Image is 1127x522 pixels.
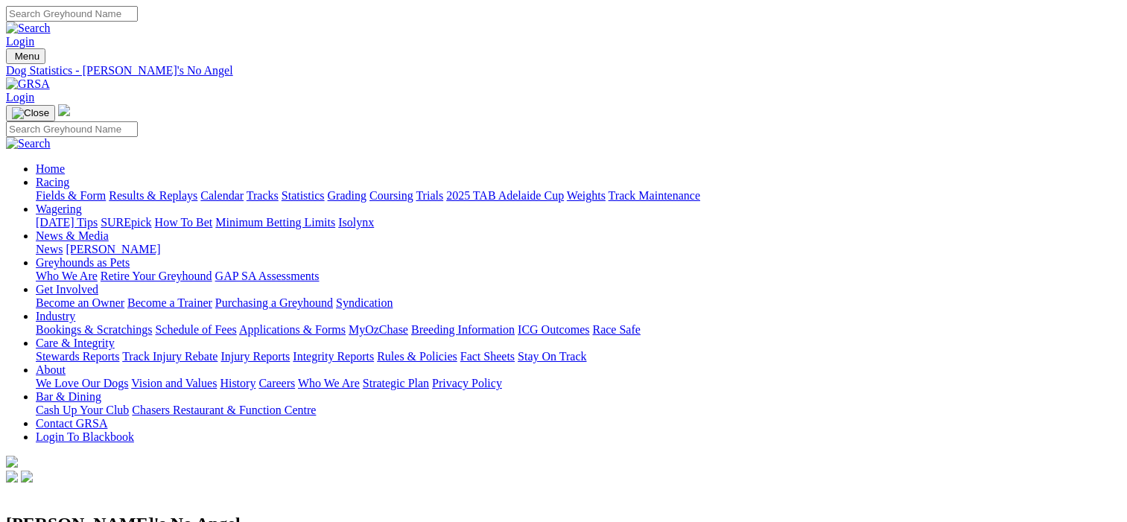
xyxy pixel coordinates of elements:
[6,91,34,104] a: Login
[220,350,290,363] a: Injury Reports
[518,323,589,336] a: ICG Outcomes
[349,323,408,336] a: MyOzChase
[122,350,218,363] a: Track Injury Rebate
[36,243,63,255] a: News
[36,162,65,175] a: Home
[215,270,320,282] a: GAP SA Assessments
[36,417,107,430] a: Contact GRSA
[155,216,213,229] a: How To Bet
[36,243,1121,256] div: News & Media
[220,377,255,389] a: History
[132,404,316,416] a: Chasers Restaurant & Function Centre
[6,48,45,64] button: Toggle navigation
[58,104,70,116] img: logo-grsa-white.png
[298,377,360,389] a: Who We Are
[377,350,457,363] a: Rules & Policies
[36,176,69,188] a: Racing
[36,270,1121,283] div: Greyhounds as Pets
[369,189,413,202] a: Coursing
[36,283,98,296] a: Get Involved
[36,350,119,363] a: Stewards Reports
[609,189,700,202] a: Track Maintenance
[36,363,66,376] a: About
[6,105,55,121] button: Toggle navigation
[36,404,1121,417] div: Bar & Dining
[6,35,34,48] a: Login
[6,77,50,91] img: GRSA
[36,216,98,229] a: [DATE] Tips
[131,377,217,389] a: Vision and Values
[432,377,502,389] a: Privacy Policy
[247,189,279,202] a: Tracks
[155,323,236,336] a: Schedule of Fees
[200,189,244,202] a: Calendar
[567,189,606,202] a: Weights
[109,189,197,202] a: Results & Replays
[460,350,515,363] a: Fact Sheets
[36,350,1121,363] div: Care & Integrity
[215,216,335,229] a: Minimum Betting Limits
[363,377,429,389] a: Strategic Plan
[328,189,366,202] a: Grading
[101,270,212,282] a: Retire Your Greyhound
[36,270,98,282] a: Who We Are
[282,189,325,202] a: Statistics
[36,377,1121,390] div: About
[6,64,1121,77] a: Dog Statistics - [PERSON_NAME]'s No Angel
[36,189,106,202] a: Fields & Form
[239,323,346,336] a: Applications & Forms
[592,323,640,336] a: Race Safe
[66,243,160,255] a: [PERSON_NAME]
[6,6,138,22] input: Search
[36,296,1121,310] div: Get Involved
[6,471,18,483] img: facebook.svg
[411,323,515,336] a: Breeding Information
[336,296,393,309] a: Syndication
[6,456,18,468] img: logo-grsa-white.png
[36,310,75,322] a: Industry
[36,430,134,443] a: Login To Blackbook
[446,189,564,202] a: 2025 TAB Adelaide Cup
[36,296,124,309] a: Become an Owner
[6,22,51,35] img: Search
[36,404,129,416] a: Cash Up Your Club
[6,121,138,137] input: Search
[215,296,333,309] a: Purchasing a Greyhound
[293,350,374,363] a: Integrity Reports
[258,377,295,389] a: Careers
[36,390,101,403] a: Bar & Dining
[36,256,130,269] a: Greyhounds as Pets
[12,107,49,119] img: Close
[21,471,33,483] img: twitter.svg
[101,216,151,229] a: SUREpick
[36,189,1121,203] div: Racing
[338,216,374,229] a: Isolynx
[36,377,128,389] a: We Love Our Dogs
[36,203,82,215] a: Wagering
[36,337,115,349] a: Care & Integrity
[127,296,212,309] a: Become a Trainer
[36,216,1121,229] div: Wagering
[6,137,51,150] img: Search
[36,323,152,336] a: Bookings & Scratchings
[518,350,586,363] a: Stay On Track
[36,229,109,242] a: News & Media
[36,323,1121,337] div: Industry
[416,189,443,202] a: Trials
[15,51,39,62] span: Menu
